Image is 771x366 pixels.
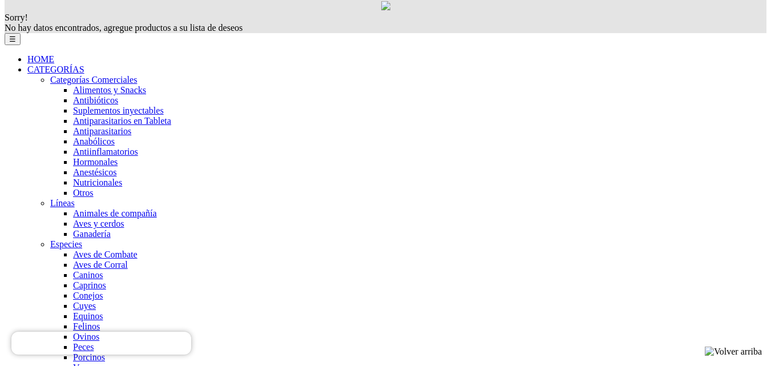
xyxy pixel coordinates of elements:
a: CATEGORÍAS [27,65,84,74]
a: Suplementos inyectables [73,106,164,115]
a: Anestésicos [73,167,116,177]
a: Aves de Combate [73,250,138,259]
a: Antiinflamatorios [73,147,138,156]
a: Conejos [73,291,103,300]
a: Nutricionales [73,178,122,187]
a: Equinos [73,311,103,321]
a: Caprinos [73,280,106,290]
a: HOME [27,54,54,64]
a: Porcinos [73,352,105,362]
div: No hay datos encontrados, agregue productos a su lista de deseos [5,13,766,33]
button: ☰ [5,33,21,45]
a: Cuyes [73,301,96,311]
a: Hormonales [73,157,118,167]
span: Sorry! [5,13,28,22]
a: Aves y cerdos [73,219,124,228]
a: Aves de Corral [73,260,128,270]
a: Animales de compañía [73,208,157,218]
a: Ganadería [73,229,111,239]
a: Especies [50,239,82,249]
img: loading.gif [381,1,390,10]
a: Felinos [73,321,100,331]
a: Anabólicos [73,136,115,146]
a: Antiparasitarios en Tableta [73,116,171,126]
a: Alimentos y Snacks [73,85,146,95]
a: Caninos [73,270,103,280]
a: Otros [73,188,94,198]
a: Líneas [50,198,75,208]
a: Categorías Comerciales [50,75,137,85]
a: Antibióticos [73,95,118,105]
img: Volver arriba [705,347,762,357]
a: Antiparasitarios [73,126,131,136]
iframe: Brevo live chat [11,332,191,355]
